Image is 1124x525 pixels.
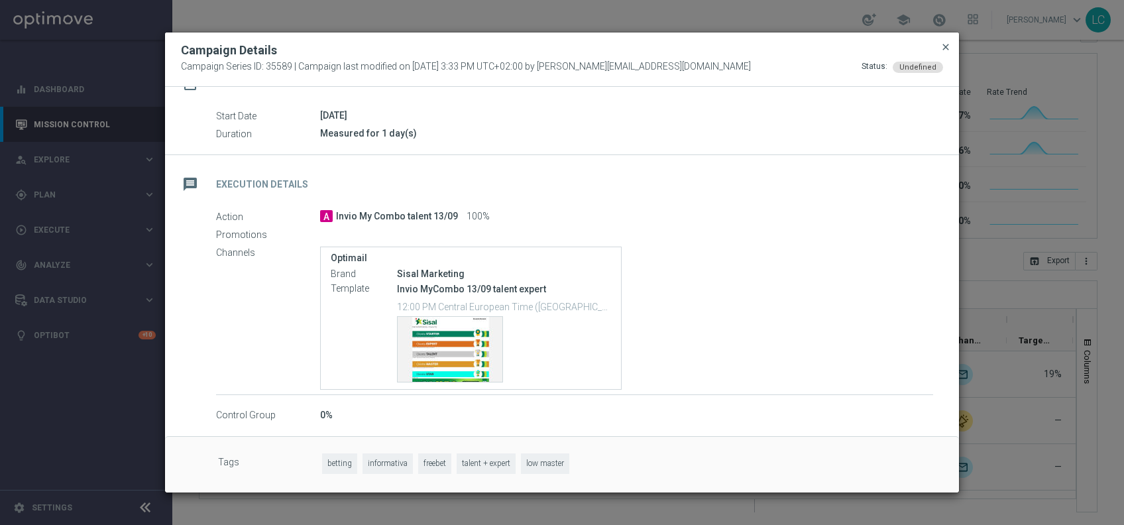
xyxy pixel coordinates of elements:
label: Brand [331,268,397,280]
label: Template [331,283,397,295]
label: Duration [216,128,320,140]
span: A [320,210,333,222]
span: Invio My Combo talent 13/09 [336,211,458,223]
label: Channels [216,247,320,259]
label: Start Date [216,110,320,122]
span: freebet [418,453,451,474]
div: Measured for 1 day(s) [320,127,933,140]
p: 12:00 PM Central European Time (Berlin) (UTC +02:00) [397,300,611,313]
label: Optimail [331,253,611,264]
span: Undefined [899,63,936,72]
span: close [940,42,951,52]
colored-tag: Undefined [893,61,943,72]
div: Status: [862,61,887,73]
p: Invio MyCombo 13/09 talent expert [397,283,611,295]
label: Control Group [216,410,320,422]
span: talent + expert [457,453,516,474]
div: 0% [320,408,933,422]
label: Action [216,211,320,223]
span: 100% [467,211,490,223]
h2: Campaign Details [181,42,277,58]
div: [DATE] [320,109,933,122]
div: Sisal Marketing [397,267,611,280]
span: low master [521,453,569,474]
span: betting [322,453,357,474]
i: message [178,172,202,196]
h2: Execution Details [216,178,308,191]
span: Campaign Series ID: 35589 | Campaign last modified on [DATE] 3:33 PM UTC+02:00 by [PERSON_NAME][E... [181,61,751,73]
label: Promotions [216,229,320,241]
label: Tags [218,453,322,474]
span: informativa [363,453,413,474]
